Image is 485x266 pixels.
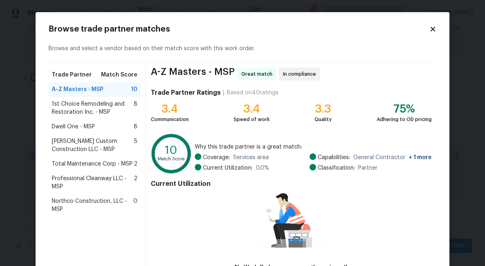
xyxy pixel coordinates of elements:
span: A-Z Masters - MSP [52,85,103,94]
span: Professional Cleanway LLC - MSP [52,174,134,191]
h2: Browse trade partner matches [48,25,429,33]
span: 1st Choice Remodeling and Restoration Inc. - MSP [52,100,134,116]
span: 5 [134,137,137,153]
span: In compliance [283,70,319,78]
span: General Contractor [353,153,432,162]
span: A-Z Masters - MSP [151,68,235,81]
div: 3.4 [151,105,189,113]
span: 0 [133,197,137,213]
span: Dwell One - MSP [52,123,95,131]
h4: Trade Partner Ratings [151,89,221,97]
div: | [221,89,227,97]
div: Browse and select a vendor based on their match score with this work order. [48,35,436,63]
span: 8 [134,100,137,116]
span: Why this trade partner is a great match: [195,143,432,151]
div: Quality [314,115,332,123]
span: Current Utilization: [203,164,253,172]
div: 75% [377,105,432,113]
div: 3.3 [314,105,332,113]
span: 2 [134,160,137,168]
text: 10 [165,145,177,156]
span: [PERSON_NAME] Custom Construction LLC - MSP [52,137,134,153]
h4: Current Utilization [151,180,432,188]
div: Communication [151,115,189,123]
span: + 1 more [409,155,432,160]
span: Capabilities: [318,153,350,162]
text: Match Score [158,157,185,161]
div: Speed of work [234,115,270,123]
span: Classification: [318,164,355,172]
span: Partner [358,164,377,172]
span: 2 [134,174,137,191]
span: Match Score [101,71,137,79]
span: Coverage: [203,153,230,162]
span: Northco Construction, LLC - MSP [52,197,133,213]
span: 0.0 % [256,164,269,172]
span: Services area [233,153,269,162]
span: 10 [131,85,137,94]
span: Great match [241,70,276,78]
span: Trade Partner [52,71,92,79]
div: 3.4 [234,105,270,113]
div: Based on 40 ratings [227,89,278,97]
div: Adhering to OD pricing [377,115,432,123]
span: 8 [134,123,137,131]
span: Total Maintenance Corp - MSP [52,160,133,168]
